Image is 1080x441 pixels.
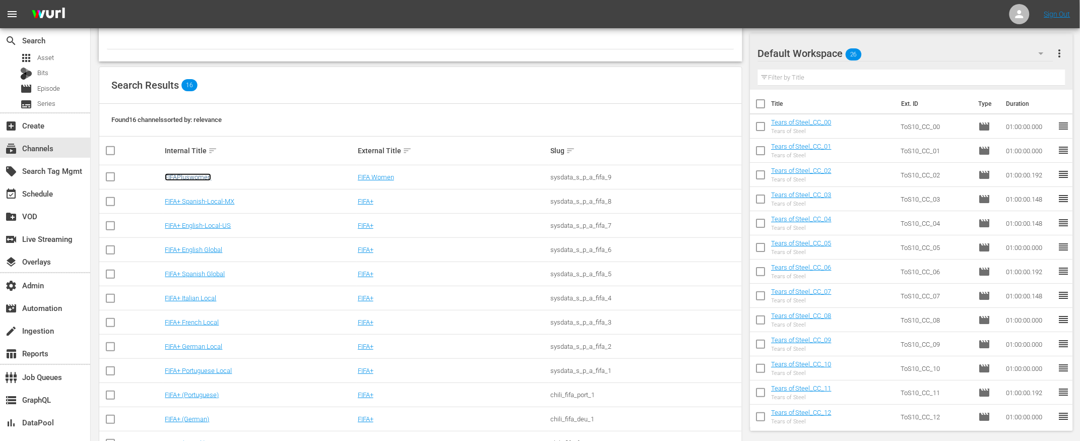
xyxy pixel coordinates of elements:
[1053,41,1065,66] button: more_vert
[165,415,209,423] a: FIFA+ (German)
[1002,332,1058,356] td: 01:00:00.000
[772,418,832,425] div: Tears of Steel
[979,120,991,133] span: Episode
[550,222,740,229] div: sysdata_s_p_a_fifa_7
[979,145,991,157] span: Episode
[1058,217,1070,229] span: reorder
[5,120,17,132] span: Create
[979,217,991,229] span: Episode
[1002,356,1058,381] td: 01:00:00.000
[1002,405,1058,429] td: 01:00:00.000
[37,68,48,78] span: Bits
[37,99,55,109] span: Series
[165,367,232,374] a: FIFA+ Portuguese Local
[897,235,975,260] td: ToS10_CC_05
[979,387,991,399] span: Episode
[1002,284,1058,308] td: 01:00:00.148
[772,312,832,320] a: Tears of Steel_CC_08
[897,211,975,235] td: ToS10_CC_04
[1058,410,1070,422] span: reorder
[1058,386,1070,398] span: reorder
[566,146,575,155] span: sort
[1002,381,1058,405] td: 01:00:00.192
[772,336,832,344] a: Tears of Steel_CC_09
[979,266,991,278] span: Episode
[165,222,231,229] a: FIFA+ English-Local-US
[111,116,222,123] span: Found 16 channels sorted by: relevance
[772,167,832,174] a: Tears of Steel_CC_02
[772,176,832,183] div: Tears of Steel
[897,405,975,429] td: ToS10_CC_12
[772,201,832,207] div: Tears of Steel
[1058,338,1070,350] span: reorder
[550,246,740,254] div: sysdata_s_p_a_fifa_6
[772,225,832,231] div: Tears of Steel
[897,114,975,139] td: ToS10_CC_00
[1002,187,1058,211] td: 01:00:00.148
[758,39,1053,68] div: Default Workspace
[550,145,740,157] div: Slug
[772,152,832,159] div: Tears of Steel
[1000,90,1061,118] th: Duration
[5,417,17,429] span: DataPool
[772,370,832,376] div: Tears of Steel
[550,343,740,350] div: sysdata_s_p_a_fifa_2
[5,371,17,384] span: Job Queues
[165,391,219,399] a: FIFA+ (Portuguese)
[897,381,975,405] td: ToS10_CC_11
[897,308,975,332] td: ToS10_CC_08
[979,362,991,374] span: Episode
[20,98,32,110] span: Series
[772,360,832,368] a: Tears of Steel_CC_10
[772,249,832,256] div: Tears of Steel
[897,163,975,187] td: ToS10_CC_02
[897,356,975,381] td: ToS10_CC_10
[550,173,740,181] div: sysdata_s_p_a_fifa_9
[772,191,832,199] a: Tears of Steel_CC_03
[772,273,832,280] div: Tears of Steel
[1002,235,1058,260] td: 01:00:00.000
[403,146,412,155] span: sort
[550,319,740,326] div: sysdata_s_p_a_fifa_3
[979,193,991,205] span: Episode
[358,415,373,423] a: FIFA+
[1002,211,1058,235] td: 01:00:00.148
[897,260,975,284] td: ToS10_CC_06
[1058,362,1070,374] span: reorder
[1002,163,1058,187] td: 01:00:00.192
[358,145,547,157] div: External Title
[5,280,17,292] span: Admin
[979,290,991,302] span: Episode
[1058,265,1070,277] span: reorder
[20,68,32,80] div: Bits
[20,52,32,64] span: Asset
[550,367,740,374] div: sysdata_s_p_a_fifa_1
[973,90,1000,118] th: Type
[1053,47,1065,59] span: more_vert
[897,284,975,308] td: ToS10_CC_07
[165,294,216,302] a: FIFA+ Italian Local
[979,314,991,326] span: Episode
[1058,241,1070,253] span: reorder
[1002,139,1058,163] td: 01:00:00.000
[550,198,740,205] div: sysdata_s_p_a_fifa_8
[208,146,217,155] span: sort
[5,233,17,245] span: Live Streaming
[358,391,373,399] a: FIFA+
[5,348,17,360] span: Reports
[358,246,373,254] a: FIFA+
[772,128,832,135] div: Tears of Steel
[5,188,17,200] span: Schedule
[1002,308,1058,332] td: 01:00:00.000
[181,79,198,91] span: 16
[550,294,740,302] div: sysdata_s_p_a_fifa_4
[5,165,17,177] span: Search Tag Mgmt
[772,346,832,352] div: Tears of Steel
[772,264,832,271] a: Tears of Steel_CC_06
[979,411,991,423] span: Episode
[772,90,896,118] th: Title
[165,145,354,157] div: Internal Title
[1044,10,1070,18] a: Sign Out
[550,270,740,278] div: sysdata_s_p_a_fifa_5
[772,297,832,304] div: Tears of Steel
